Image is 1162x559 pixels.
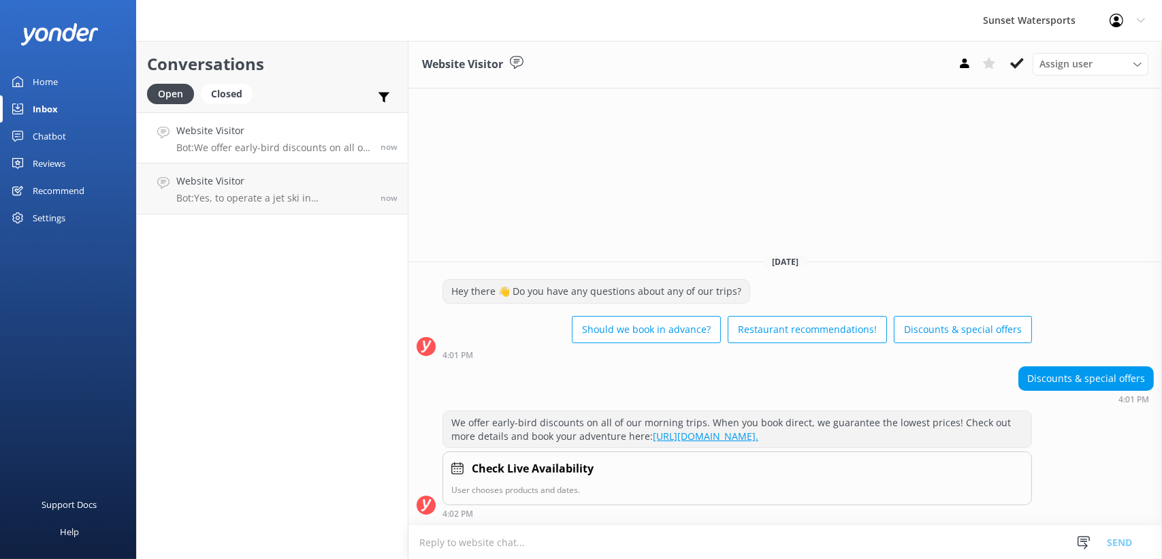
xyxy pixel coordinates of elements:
a: Website VisitorBot:We offer early-bird discounts on all of our morning trips. When you book direc... [137,112,408,163]
p: Bot: We offer early-bird discounts on all of our morning trips. When you book direct, we guarante... [176,142,370,154]
img: yonder-white-logo.png [20,23,99,46]
div: Closed [201,84,253,104]
div: Support Docs [42,491,97,518]
div: Sep 10 2025 03:01pm (UTC -05:00) America/Cancun [442,350,1032,360]
p: User chooses products and dates. [451,483,1023,496]
div: Settings [33,204,65,231]
span: Sep 10 2025 03:01pm (UTC -05:00) America/Cancun [381,192,398,204]
button: Discounts & special offers [894,316,1032,343]
button: Should we book in advance? [572,316,721,343]
p: Bot: Yes, to operate a jet ski in [GEOGRAPHIC_DATA], you need a valid driver's license. If you we... [176,192,370,204]
h4: Website Visitor [176,174,370,189]
div: Help [60,518,79,545]
h2: Conversations [147,51,398,77]
span: [DATE] [764,256,807,268]
div: Sep 10 2025 03:02pm (UTC -05:00) America/Cancun [442,509,1032,518]
div: Assign User [1033,53,1148,75]
h4: Check Live Availability [472,460,594,478]
strong: 4:01 PM [442,351,473,360]
strong: 4:02 PM [442,510,473,518]
button: Restaurant recommendations! [728,316,887,343]
div: Home [33,68,58,95]
a: Website VisitorBot:Yes, to operate a jet ski in [GEOGRAPHIC_DATA], you need a valid driver's lice... [137,163,408,214]
div: Reviews [33,150,65,177]
h4: Website Visitor [176,123,370,138]
a: [URL][DOMAIN_NAME]. [653,430,758,443]
strong: 4:01 PM [1118,396,1149,404]
span: Assign user [1039,57,1093,71]
a: Closed [201,86,259,101]
a: Open [147,86,201,101]
div: Open [147,84,194,104]
div: Inbox [33,95,58,123]
div: Chatbot [33,123,66,150]
div: Sep 10 2025 03:01pm (UTC -05:00) America/Cancun [1018,394,1154,404]
span: Sep 10 2025 03:01pm (UTC -05:00) America/Cancun [381,141,398,153]
div: Discounts & special offers [1019,367,1153,390]
div: Hey there 👋 Do you have any questions about any of our trips? [443,280,749,303]
div: Recommend [33,177,84,204]
h3: Website Visitor [422,56,503,74]
div: We offer early-bird discounts on all of our morning trips. When you book direct, we guarantee the... [443,411,1031,447]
